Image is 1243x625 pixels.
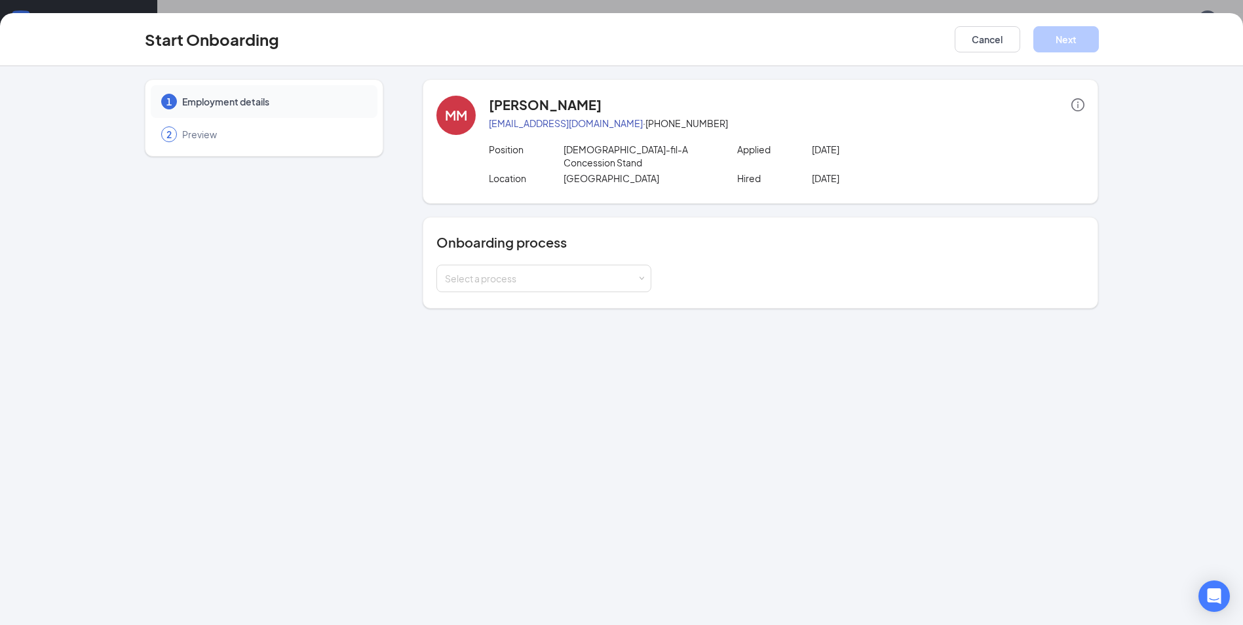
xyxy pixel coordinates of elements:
p: Applied [737,143,812,156]
div: Select a process [445,272,637,285]
span: Preview [182,128,364,141]
button: Cancel [955,26,1020,52]
span: Employment details [182,95,364,108]
a: [EMAIL_ADDRESS][DOMAIN_NAME] [489,117,643,129]
div: Open Intercom Messenger [1198,580,1230,612]
p: [DEMOGRAPHIC_DATA]-fil-A Concession Stand [564,143,712,169]
p: [DATE] [812,172,961,185]
p: Position [489,143,564,156]
p: · [PHONE_NUMBER] [489,117,1084,130]
p: [GEOGRAPHIC_DATA] [564,172,712,185]
h4: Onboarding process [436,233,1084,252]
span: 2 [166,128,172,141]
p: Location [489,172,564,185]
p: [DATE] [812,143,961,156]
span: info-circle [1071,98,1084,111]
h4: [PERSON_NAME] [489,96,602,114]
p: Hired [737,172,812,185]
span: 1 [166,95,172,108]
div: MM [445,106,467,124]
button: Next [1033,26,1099,52]
h3: Start Onboarding [145,28,279,50]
